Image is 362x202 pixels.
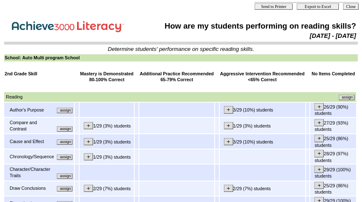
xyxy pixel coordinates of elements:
td: Cause and Effect [9,138,54,145]
input: + [224,185,233,192]
td: [DATE] - [DATE] [146,32,357,40]
input: + [314,119,324,126]
td: 2nd Grade Skill [4,70,74,83]
input: Assign additional materials that assess this skill. [57,154,72,160]
td: 26/29 (90%) students [310,103,356,117]
td: Determine students' performance on specific reading skills. [5,46,357,52]
td: 3/29 (10%) students [220,103,305,117]
input: + [314,135,324,142]
td: Aggressive Intervention Recommended <65% Correct [220,70,305,83]
input: + [314,166,324,173]
input: Assign additional materials that assess this skill. [57,173,72,179]
input: + [314,182,324,189]
td: 29/29 (100%) students [310,165,356,180]
input: + [84,122,93,129]
input: + [224,106,233,113]
input: Assign additional materials that assess this skill. [339,95,354,100]
input: Assign additional materials that assess this skill. [57,186,72,191]
td: How are my students performing on reading skills? [146,21,357,31]
td: 25/29 (86%) students [310,134,356,149]
img: Achieve3000 Reports Logo [6,16,132,35]
td: 25/29 (86%) students [310,181,356,196]
td: No Items Completed [310,70,356,83]
td: Draw Conclusions [9,185,52,192]
td: Chronology/Sequence [9,153,54,160]
td: 1/29 (3%) students [80,118,134,133]
td: 1/29 (3%) students [80,149,134,164]
input: + [84,138,93,145]
input: Send to Printer [255,3,293,10]
td: 27/29 (93%) students [310,118,356,133]
input: + [224,138,233,145]
td: 28/29 (97%) students [310,149,356,164]
td: Additional Practice Recommended 65-79% Correct [139,70,214,83]
td: Character/Character Traits [9,166,54,179]
td: Compare and Contrast [9,119,54,132]
input: Export to Excel [297,3,339,10]
td: 1/29 (3%) students [220,118,305,133]
td: School: Auto Multi program School [4,54,358,61]
td: 2/29 (7%) students [80,181,134,196]
input: Close [343,3,359,10]
input: Assign additional materials that assess this skill. [57,139,72,145]
input: + [314,150,324,157]
input: + [84,185,93,192]
td: 1/29 (3%) students [80,134,134,149]
td: Mastery is Demonstrated 80-100% Correct [80,70,134,83]
input: Assign additional materials that assess this skill. [57,108,72,113]
td: Reading [5,93,179,101]
td: 2/29 (7%) students [220,181,305,196]
td: Author's Purpose [9,106,54,114]
input: + [314,103,324,110]
td: 3/29 (10%) students [220,134,305,149]
input: Assign additional materials that assess this skill. [57,126,72,132]
input: + [224,122,233,129]
input: + [84,153,93,160]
